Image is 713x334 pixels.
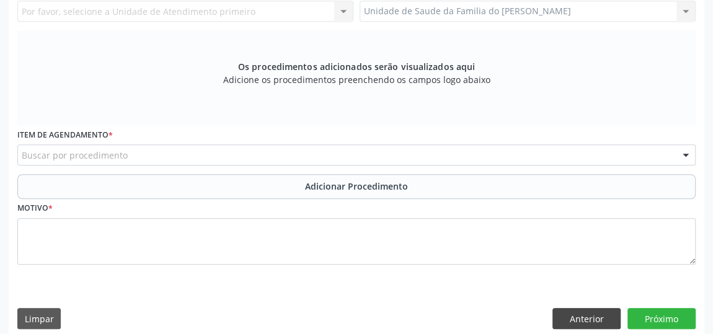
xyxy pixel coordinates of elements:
button: Adicionar Procedimento [17,174,696,199]
span: Os procedimentos adicionados serão visualizados aqui [238,60,475,73]
span: Buscar por procedimento [22,149,128,162]
label: Item de agendamento [17,126,113,145]
button: Anterior [552,308,621,329]
button: Próximo [627,308,696,329]
label: Motivo [17,199,53,218]
span: Adicione os procedimentos preenchendo os campos logo abaixo [223,73,490,86]
span: Adicionar Procedimento [305,180,408,193]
